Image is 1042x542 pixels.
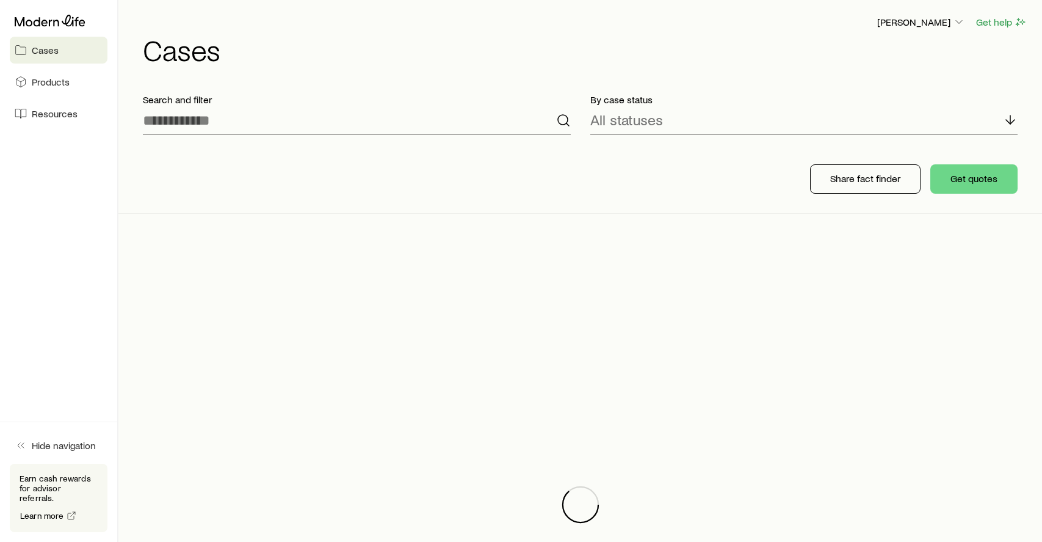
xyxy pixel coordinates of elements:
[10,432,107,459] button: Hide navigation
[20,474,98,503] p: Earn cash rewards for advisor referrals.
[32,439,96,452] span: Hide navigation
[32,76,70,88] span: Products
[143,35,1027,64] h1: Cases
[877,15,966,30] button: [PERSON_NAME]
[10,100,107,127] a: Resources
[32,108,78,120] span: Resources
[10,37,107,64] a: Cases
[590,93,1018,106] p: By case status
[32,44,59,56] span: Cases
[810,164,921,194] button: Share fact finder
[590,111,663,128] p: All statuses
[930,164,1018,194] button: Get quotes
[143,93,571,106] p: Search and filter
[10,68,107,95] a: Products
[830,172,900,185] p: Share fact finder
[877,16,965,28] p: [PERSON_NAME]
[20,511,64,520] span: Learn more
[10,464,107,532] div: Earn cash rewards for advisor referrals.Learn more
[975,15,1027,29] button: Get help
